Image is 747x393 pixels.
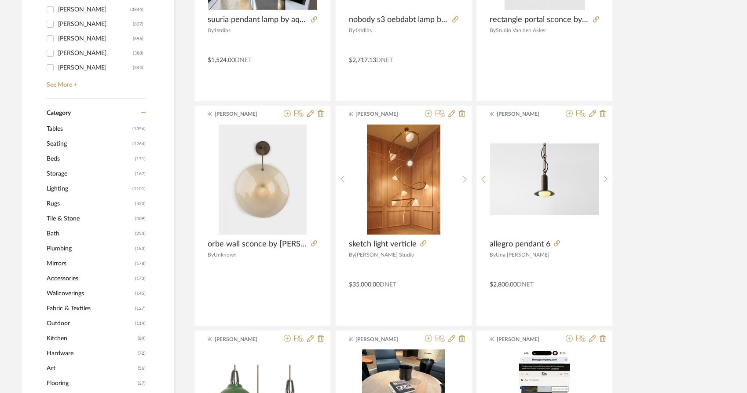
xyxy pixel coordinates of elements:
[349,15,449,25] span: nobody s3 oebdabt lamp by Euroluce lampadaari
[44,75,146,89] a: See More +
[58,3,130,17] div: [PERSON_NAME]
[490,239,550,249] span: allegro pendant 6
[355,110,411,118] span: [PERSON_NAME]
[135,227,146,241] span: (253)
[349,28,355,33] span: By
[132,182,146,196] span: (1101)
[349,57,376,63] span: $2,717.13
[490,282,517,288] span: $2,800.00
[47,361,135,376] span: Art
[214,28,231,33] span: 1stdibs
[355,252,414,257] span: [PERSON_NAME] Studio
[132,137,146,151] span: (1264)
[47,181,130,196] span: Lighting
[135,272,146,286] span: (173)
[132,122,146,136] span: (1356)
[367,125,440,235] img: sketch light verticle
[208,57,235,63] span: $1,524.00
[135,257,146,271] span: (178)
[135,286,146,301] span: (145)
[47,256,133,271] span: Mirrors
[355,28,372,33] span: 1stdibs
[130,3,143,17] div: (3844)
[349,252,355,257] span: By
[490,15,590,25] span: rectangle portal sconce by [PERSON_NAME]
[133,32,143,46] div: (696)
[47,346,135,361] span: Hardware
[58,32,133,46] div: [PERSON_NAME]
[135,152,146,166] span: (171)
[47,151,133,166] span: Beds
[47,166,133,181] span: Storage
[208,252,214,257] span: By
[135,316,146,331] span: (114)
[47,110,71,117] span: Category
[47,226,133,241] span: Bath
[490,28,496,33] span: By
[58,61,133,75] div: [PERSON_NAME]
[355,335,411,343] span: [PERSON_NAME]
[380,282,396,288] span: DNET
[47,121,130,136] span: Tables
[208,15,308,25] span: suuria pendant lamp by aqua creations
[135,242,146,256] span: (183)
[219,125,307,235] img: orbe wall sconce by Veronese
[376,57,393,63] span: DNET
[135,197,146,211] span: (520)
[490,143,599,216] img: allegro pendant 6
[208,239,308,249] span: orbe wall sconce by [PERSON_NAME]
[215,335,270,343] span: [PERSON_NAME]
[138,331,146,345] span: (84)
[490,252,496,257] span: By
[135,212,146,226] span: (409)
[58,17,133,31] div: [PERSON_NAME]
[496,252,549,257] span: Una [PERSON_NAME]
[47,271,133,286] span: Accessories
[133,17,143,31] div: (837)
[214,252,237,257] span: Unknown
[497,335,552,343] span: [PERSON_NAME]
[133,46,143,60] div: (388)
[138,346,146,360] span: (72)
[47,196,133,211] span: Rugs
[47,331,135,346] span: Kitchen
[135,167,146,181] span: (167)
[138,376,146,390] span: (27)
[349,282,380,288] span: $35,000.00
[47,211,133,226] span: Tile & Stone
[496,28,546,33] span: Studio Van den Akker
[47,286,133,301] span: Wallcoverings
[349,239,417,249] span: sketch light verticle
[135,301,146,316] span: (127)
[47,376,135,391] span: Flooring
[138,361,146,375] span: (56)
[235,57,252,63] span: DNET
[133,61,143,75] div: (344)
[215,110,270,118] span: [PERSON_NAME]
[47,241,133,256] span: Plumbing
[47,136,130,151] span: Seating
[208,28,214,33] span: By
[497,110,552,118] span: [PERSON_NAME]
[47,301,133,316] span: Fabric & Textiles
[58,46,133,60] div: [PERSON_NAME]
[47,316,133,331] span: Outdoor
[517,282,534,288] span: DNET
